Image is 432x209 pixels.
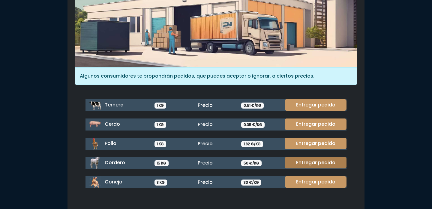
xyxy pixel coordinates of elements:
[194,179,238,186] div: Precio
[89,118,101,131] img: cerdo.png
[285,157,346,168] a: Entregar pedido
[105,121,120,128] span: Cerdo
[194,121,238,128] div: Precio
[194,102,238,109] div: Precio
[75,67,357,85] div: Algunos consumidores te propondrán pedidos, que puedes aceptar o ignorar, a ciertos precios.
[194,159,238,167] div: Precio
[241,141,263,147] span: 1.82 €/KG
[154,160,169,166] span: 15 KG
[241,122,265,128] span: 0.35 €/KG
[89,99,101,111] img: ternera.png
[241,160,262,166] span: 50 €/KG
[154,141,166,147] span: 1 KG
[89,176,101,188] img: conejo.png
[89,138,101,150] img: pollo.png
[241,103,264,109] span: 0.51 €/KG
[285,138,346,149] a: Entregar pedido
[105,178,122,185] span: Conejo
[89,157,101,169] img: cordero.png
[285,118,346,130] a: Entregar pedido
[154,180,167,186] span: 8 KG
[105,159,125,166] span: Cordero
[194,140,238,147] div: Precio
[285,99,346,111] a: Entregar pedido
[241,180,261,186] span: 30 €/KG
[154,122,166,128] span: 1 KG
[154,103,166,109] span: 1 KG
[105,140,116,147] span: Pollo
[285,176,346,188] a: Entregar pedido
[105,101,124,108] span: Ternera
